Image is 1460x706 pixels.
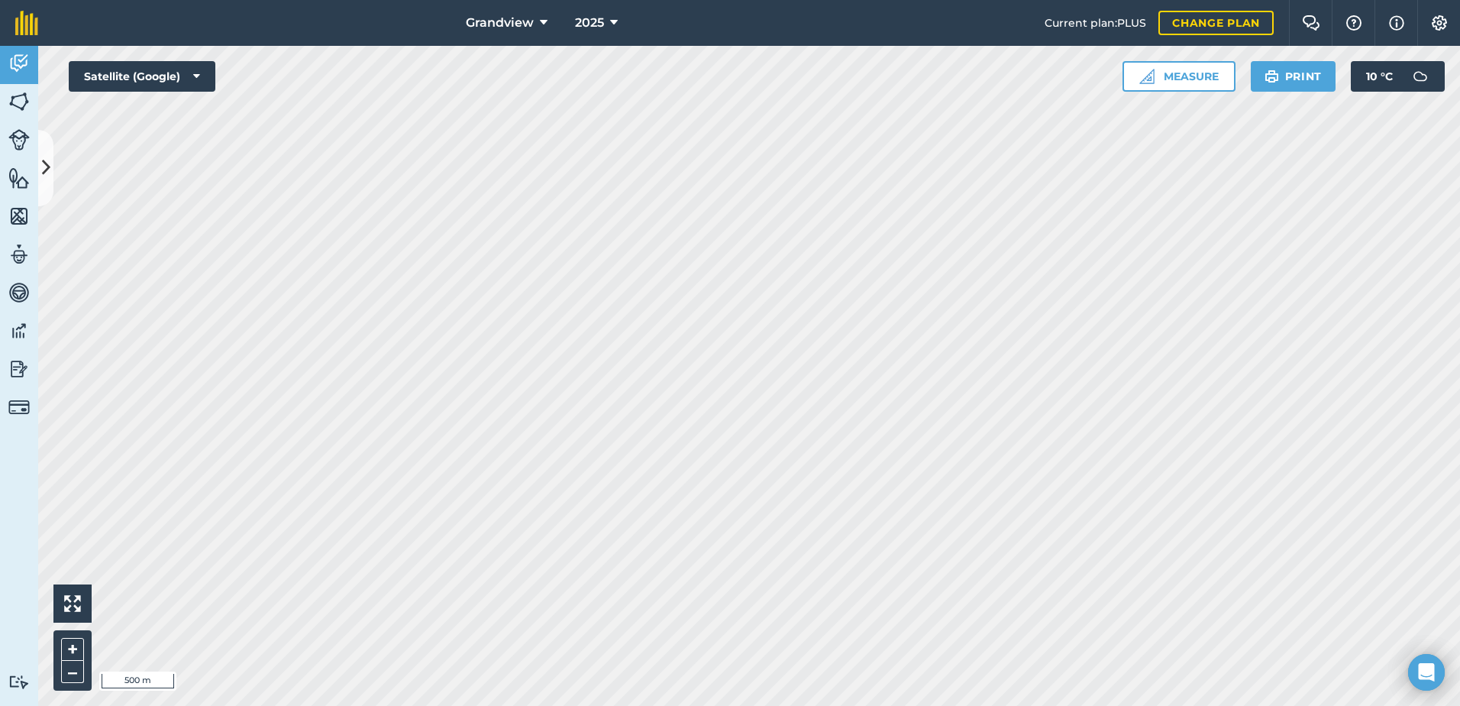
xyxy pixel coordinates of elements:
[69,61,215,92] button: Satellite (Google)
[1389,14,1404,32] img: svg+xml;base64,PHN2ZyB4bWxucz0iaHR0cDovL3d3dy53My5vcmcvMjAwMC9zdmciIHdpZHRoPSIxNyIgaGVpZ2h0PSIxNy...
[1265,67,1279,86] img: svg+xml;base64,PHN2ZyB4bWxucz0iaHR0cDovL3d3dy53My5vcmcvMjAwMC9zdmciIHdpZHRoPSIxOSIgaGVpZ2h0PSIyNC...
[1366,61,1393,92] span: 10 ° C
[575,14,604,32] span: 2025
[15,11,38,35] img: fieldmargin Logo
[8,52,30,75] img: svg+xml;base64,PD94bWwgdmVyc2lvbj0iMS4wIiBlbmNvZGluZz0idXRmLTgiPz4KPCEtLSBHZW5lcmF0b3I6IEFkb2JlIE...
[61,638,84,661] button: +
[466,14,534,32] span: Grandview
[8,358,30,381] img: svg+xml;base64,PD94bWwgdmVyc2lvbj0iMS4wIiBlbmNvZGluZz0idXRmLTgiPz4KPCEtLSBHZW5lcmF0b3I6IEFkb2JlIE...
[8,205,30,228] img: svg+xml;base64,PHN2ZyB4bWxucz0iaHR0cDovL3d3dy53My5vcmcvMjAwMC9zdmciIHdpZHRoPSI1NiIgaGVpZ2h0PSI2MC...
[8,90,30,113] img: svg+xml;base64,PHN2ZyB4bWxucz0iaHR0cDovL3d3dy53My5vcmcvMjAwMC9zdmciIHdpZHRoPSI1NiIgaGVpZ2h0PSI2MC...
[1139,69,1155,84] img: Ruler icon
[1122,61,1236,92] button: Measure
[1045,15,1146,31] span: Current plan : PLUS
[8,129,30,151] img: svg+xml;base64,PD94bWwgdmVyc2lvbj0iMS4wIiBlbmNvZGluZz0idXRmLTgiPz4KPCEtLSBHZW5lcmF0b3I6IEFkb2JlIE...
[61,661,84,683] button: –
[1408,654,1445,691] div: Open Intercom Messenger
[1405,61,1436,92] img: svg+xml;base64,PD94bWwgdmVyc2lvbj0iMS4wIiBlbmNvZGluZz0idXRmLTgiPz4KPCEtLSBHZW5lcmF0b3I6IEFkb2JlIE...
[1158,11,1274,35] a: Change plan
[8,397,30,418] img: svg+xml;base64,PD94bWwgdmVyc2lvbj0iMS4wIiBlbmNvZGluZz0idXRmLTgiPz4KPCEtLSBHZW5lcmF0b3I6IEFkb2JlIE...
[8,675,30,689] img: svg+xml;base64,PD94bWwgdmVyc2lvbj0iMS4wIiBlbmNvZGluZz0idXRmLTgiPz4KPCEtLSBHZW5lcmF0b3I6IEFkb2JlIE...
[1430,15,1449,31] img: A cog icon
[8,167,30,189] img: svg+xml;base64,PHN2ZyB4bWxucz0iaHR0cDovL3d3dy53My5vcmcvMjAwMC9zdmciIHdpZHRoPSI1NiIgaGVpZ2h0PSI2MC...
[64,595,81,612] img: Four arrows, one pointing top left, one top right, one bottom right and the last bottom left
[8,281,30,304] img: svg+xml;base64,PD94bWwgdmVyc2lvbj0iMS4wIiBlbmNvZGluZz0idXRmLTgiPz4KPCEtLSBHZW5lcmF0b3I6IEFkb2JlIE...
[8,243,30,266] img: svg+xml;base64,PD94bWwgdmVyc2lvbj0iMS4wIiBlbmNvZGluZz0idXRmLTgiPz4KPCEtLSBHZW5lcmF0b3I6IEFkb2JlIE...
[8,319,30,342] img: svg+xml;base64,PD94bWwgdmVyc2lvbj0iMS4wIiBlbmNvZGluZz0idXRmLTgiPz4KPCEtLSBHZW5lcmF0b3I6IEFkb2JlIE...
[1251,61,1336,92] button: Print
[1345,15,1363,31] img: A question mark icon
[1302,15,1320,31] img: Two speech bubbles overlapping with the left bubble in the forefront
[1351,61,1445,92] button: 10 °C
